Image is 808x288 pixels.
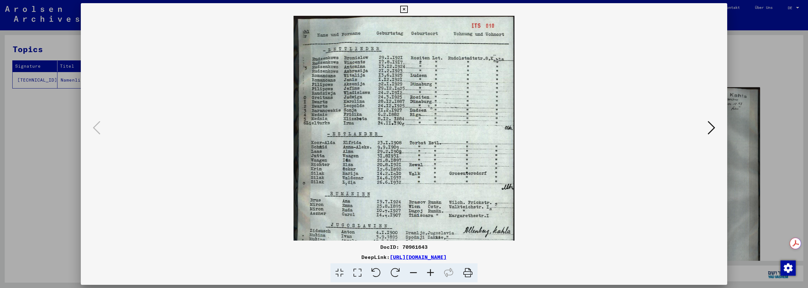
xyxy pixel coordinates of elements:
[81,253,727,261] div: DeepLink:
[780,260,795,275] div: Zustimmung ändern
[781,260,796,276] img: Zustimmung ändern
[390,254,447,260] a: [URL][DOMAIN_NAME]
[81,243,727,251] div: DocID: 70961643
